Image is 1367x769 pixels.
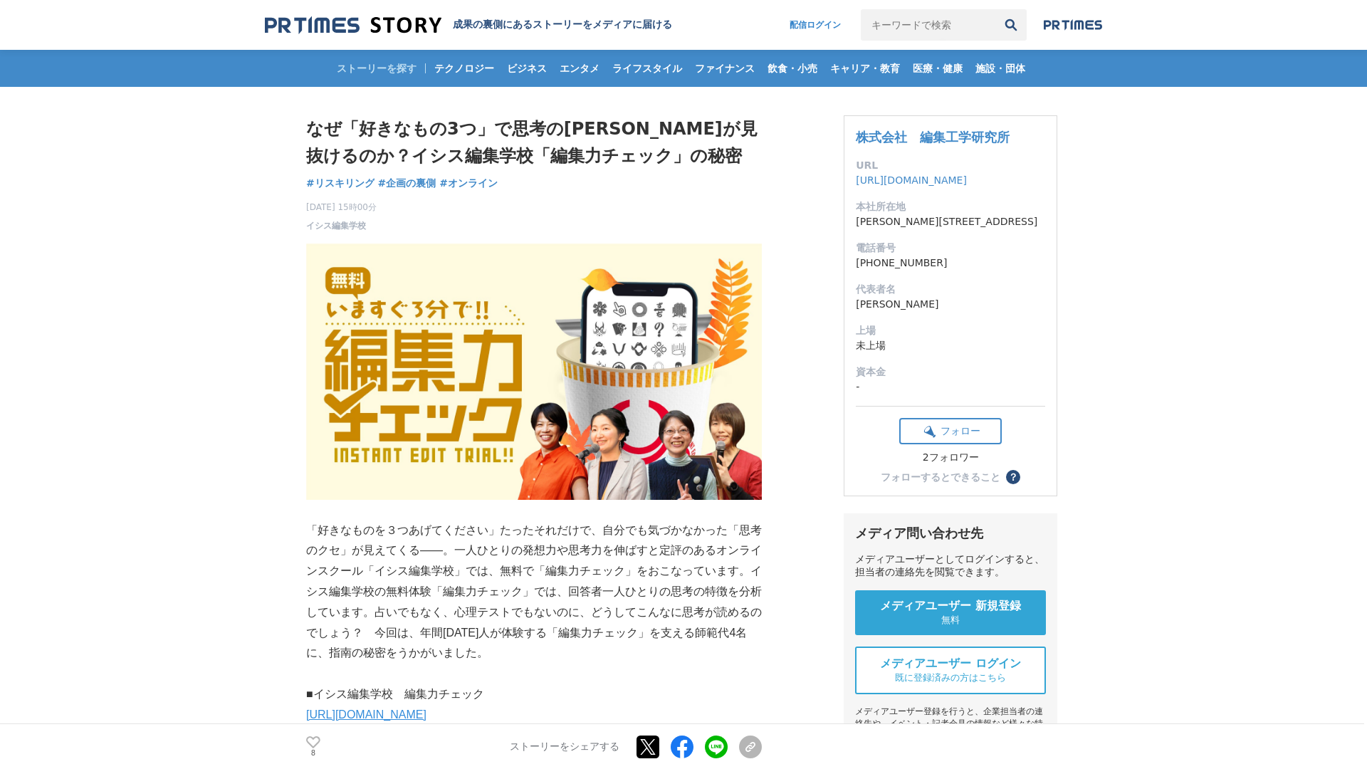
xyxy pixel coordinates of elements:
[775,9,855,41] a: 配信ログイン
[856,282,1045,297] dt: 代表者名
[762,62,823,75] span: 飲食・小売
[856,323,1045,338] dt: 上場
[306,219,366,232] a: イシス編集学校
[306,520,762,664] p: 「好きなものを３つあげてください」たったそれだけで、自分でも気づかなかった「思考のクセ」が見えてくる――。一人ひとりの発想力や思考力を伸ばすと定評のあるオンラインスクール「イシス編集学校」では、...
[855,647,1046,694] a: メディアユーザー ログイン 既に登録済みの方はこちら
[306,684,762,705] p: ■イシス編集学校 編集力チェック
[1006,470,1020,484] button: ？
[306,177,375,189] span: #リスキリング
[941,614,960,627] span: 無料
[899,451,1002,464] div: 2フォロワー
[824,50,906,87] a: キャリア・教育
[501,62,552,75] span: ビジネス
[429,62,500,75] span: テクノロジー
[1044,19,1102,31] img: prtimes
[378,176,436,191] a: #企画の裏側
[265,16,441,35] img: 成果の裏側にあるストーリーをメディアに届ける
[855,525,1046,542] div: メディア問い合わせ先
[554,62,605,75] span: エンタメ
[970,62,1031,75] span: 施設・団体
[378,177,436,189] span: #企画の裏側
[306,201,377,214] span: [DATE] 15時00分
[510,741,619,753] p: ストーリーをシェアする
[970,50,1031,87] a: 施設・団体
[856,256,1045,271] dd: [PHONE_NUMBER]
[607,50,688,87] a: ライフスタイル
[439,176,498,191] a: #オンライン
[880,599,1021,614] span: メディアユーザー 新規登録
[824,62,906,75] span: キャリア・教育
[907,50,968,87] a: 医療・健康
[306,115,762,170] h1: なぜ「好きなもの3つ」で思考の[PERSON_NAME]が見抜けるのか？イシス編集学校「編集力チェック」の秘密
[881,472,1000,482] div: フォローするとできること
[855,553,1046,579] div: メディアユーザーとしてログインすると、担当者の連絡先を閲覧できます。
[907,62,968,75] span: 医療・健康
[554,50,605,87] a: エンタメ
[856,214,1045,229] dd: [PERSON_NAME][STREET_ADDRESS]
[856,199,1045,214] dt: 本社所在地
[762,50,823,87] a: 飲食・小売
[306,176,375,191] a: #リスキリング
[895,671,1006,684] span: 既に登録済みの方はこちら
[856,158,1045,173] dt: URL
[855,706,1046,766] div: メディアユーザー登録を行うと、企業担当者の連絡先や、イベント・記者会見の情報など様々な特記情報を閲覧できます。 ※内容はストーリー・プレスリリースにより異なります。
[861,9,995,41] input: キーワードで検索
[856,130,1010,145] a: 株式会社 編集工学研究所
[306,750,320,757] p: 8
[306,244,762,500] img: thumbnail_16603570-a315-11f0-9420-dbc182b1518c.png
[856,297,1045,312] dd: [PERSON_NAME]
[856,380,1045,394] dd: -
[1008,472,1018,482] span: ？
[453,19,672,31] h2: 成果の裏側にあるストーリーをメディアに届ける
[265,16,672,35] a: 成果の裏側にあるストーリーをメディアに届ける 成果の裏側にあるストーリーをメディアに届ける
[607,62,688,75] span: ライフスタイル
[439,177,498,189] span: #オンライン
[429,50,500,87] a: テクノロジー
[689,50,760,87] a: ファイナンス
[856,241,1045,256] dt: 電話番号
[689,62,760,75] span: ファイナンス
[880,656,1021,671] span: メディアユーザー ログイン
[855,590,1046,635] a: メディアユーザー 新規登録 無料
[856,174,967,186] a: [URL][DOMAIN_NAME]
[501,50,552,87] a: ビジネス
[856,338,1045,353] dd: 未上場
[899,418,1002,444] button: フォロー
[995,9,1027,41] button: 検索
[856,365,1045,380] dt: 資本金
[306,708,426,721] a: [URL][DOMAIN_NAME]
